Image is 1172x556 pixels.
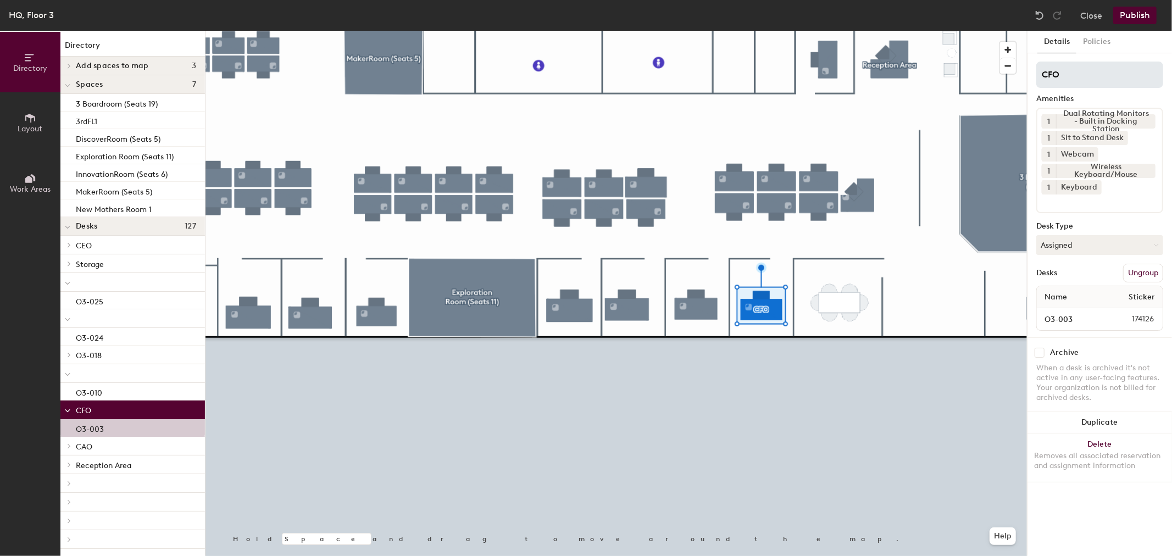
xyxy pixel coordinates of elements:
button: 1 [1042,164,1056,178]
div: Webcam [1056,147,1098,162]
span: 174126 [1106,313,1160,325]
span: 1 [1048,165,1051,177]
span: Directory [13,64,47,73]
div: Keyboard [1056,180,1102,194]
span: 3 [192,62,196,70]
button: 1 [1042,131,1056,145]
span: Sticker [1123,287,1160,307]
button: Close [1080,7,1102,24]
span: 7 [192,80,196,89]
button: Publish [1113,7,1157,24]
p: O3-024 [76,330,103,343]
p: MakerRoom (Seats 5) [76,184,152,197]
span: 1 [1048,149,1051,160]
span: 1 [1048,132,1051,144]
div: Wireless Keyboard/Mouse [1056,164,1156,178]
div: Removes all associated reservation and assignment information [1034,451,1165,471]
p: DiscoverRoom (Seats 5) [76,131,160,144]
span: 1 [1048,116,1051,127]
div: When a desk is archived it's not active in any user-facing features. Your organization is not bil... [1036,363,1163,403]
button: DeleteRemoves all associated reservation and assignment information [1027,433,1172,482]
span: Storage [76,260,104,269]
div: Amenities [1036,94,1163,103]
button: Help [990,527,1016,545]
span: 127 [185,222,196,231]
span: Reception Area [76,461,131,470]
img: Redo [1052,10,1063,21]
span: CEO [76,241,92,251]
div: Desks [1036,269,1057,277]
h1: Directory [60,40,205,57]
div: Desk Type [1036,222,1163,231]
span: Name [1039,287,1073,307]
p: Exploration Room (Seats 11) [76,149,174,162]
button: 1 [1042,180,1056,194]
img: Undo [1034,10,1045,21]
p: O3-003 [76,421,104,434]
p: New Mothers Room 1 [76,202,152,214]
button: Policies [1076,31,1117,53]
input: Unnamed desk [1039,312,1106,327]
button: Details [1037,31,1076,53]
button: Assigned [1036,235,1163,255]
span: Desks [76,222,97,231]
button: Ungroup [1123,264,1163,282]
div: Sit to Stand Desk [1056,131,1128,145]
span: Layout [18,124,43,134]
button: 1 [1042,147,1056,162]
p: 3rdFL1 [76,114,97,126]
button: 1 [1042,114,1056,129]
span: O3-018 [76,351,102,360]
div: Dual Rotating Monitors - Built in Docking Station [1056,114,1156,129]
p: O3-025 [76,294,103,307]
button: Duplicate [1027,412,1172,433]
p: InnovationRoom (Seats 6) [76,166,168,179]
span: Add spaces to map [76,62,149,70]
span: Work Areas [10,185,51,194]
p: 3 Boardroom (Seats 19) [76,96,158,109]
p: O3-010 [76,385,102,398]
span: CAO [76,442,92,452]
span: 1 [1048,182,1051,193]
div: Archive [1050,348,1079,357]
span: Spaces [76,80,103,89]
span: CFO [76,406,91,415]
div: HQ, Floor 3 [9,8,54,22]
